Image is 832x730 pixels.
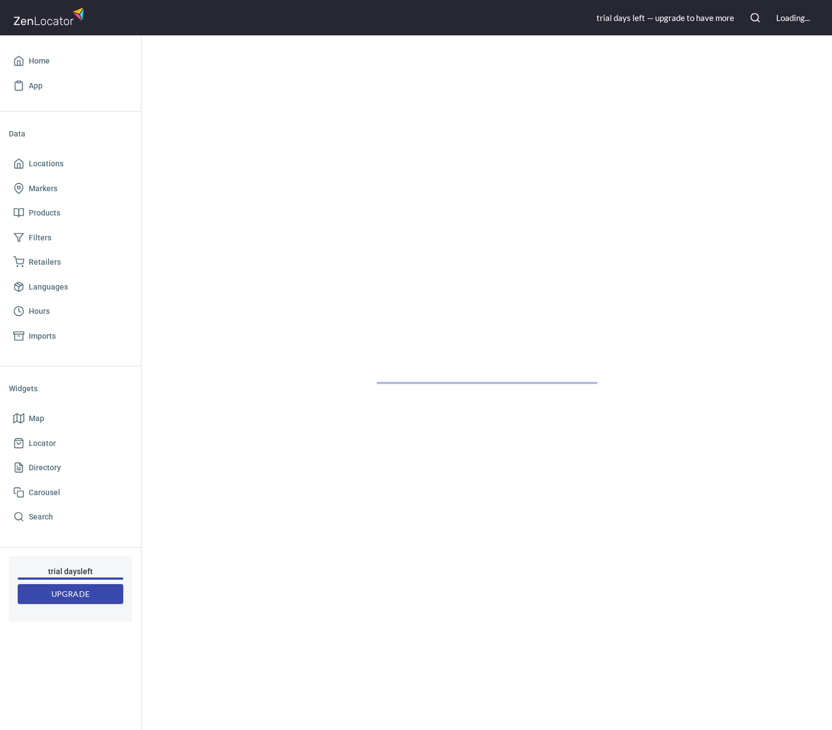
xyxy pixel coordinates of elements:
[9,151,132,176] a: Locations
[9,73,132,98] a: App
[9,176,132,201] a: Markers
[9,49,132,73] a: Home
[29,54,50,68] span: Home
[9,480,132,505] a: Carousel
[9,375,132,402] li: Widgets
[9,275,132,300] a: Languages
[29,304,50,318] span: Hours
[29,461,61,475] span: Directory
[9,505,132,529] a: Search
[9,299,132,324] a: Hours
[29,255,61,269] span: Retailers
[29,280,68,294] span: Languages
[29,79,43,93] span: App
[776,12,810,24] div: Loading...
[9,406,132,431] a: Map
[596,12,734,24] div: trial day s left — upgrade to have more
[29,206,60,220] span: Products
[29,231,51,245] span: Filters
[13,4,87,28] img: zenlocator
[743,6,767,30] button: Search
[9,201,132,225] a: Products
[9,324,132,349] a: Imports
[29,157,64,171] span: Locations
[9,431,132,456] a: Locator
[9,250,132,275] a: Retailers
[29,437,56,450] span: Locator
[18,584,123,605] button: Upgrade
[29,182,57,196] span: Markers
[29,329,56,343] span: Imports
[29,510,53,524] span: Search
[29,486,60,500] span: Carousel
[9,455,132,480] a: Directory
[9,225,132,250] a: Filters
[9,120,132,147] li: Data
[18,565,123,577] h6: trial day s left
[27,587,114,601] span: Upgrade
[29,412,44,426] span: Map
